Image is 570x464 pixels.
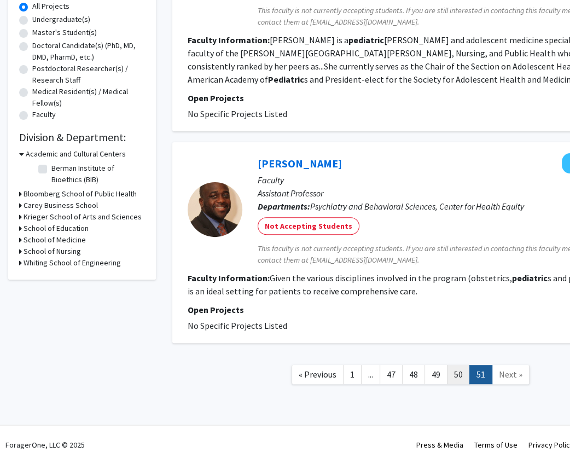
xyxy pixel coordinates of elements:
[32,63,145,86] label: Postdoctoral Researcher(s) / Research Staff
[512,272,548,283] b: pediatric
[24,246,81,257] h3: School of Nursing
[188,108,287,119] span: No Specific Projects Listed
[258,156,342,170] a: [PERSON_NAME]
[416,440,463,450] a: Press & Media
[348,34,384,45] b: pediatric
[32,86,145,109] label: Medical Resident(s) / Medical Fellow(s)
[51,163,142,185] label: Berman Institute of Bioethics (BIB)
[268,74,304,85] b: Pediatric
[499,369,522,380] span: Next »
[26,148,126,160] h3: Academic and Cultural Centers
[469,365,492,384] a: 51
[32,27,97,38] label: Master's Student(s)
[32,40,145,63] label: Doctoral Candidate(s) (PhD, MD, DMD, PharmD, etc.)
[188,272,270,283] b: Faculty Information:
[24,200,98,211] h3: Carey Business School
[492,365,530,384] a: Next Page
[19,131,145,144] h2: Division & Department:
[5,426,85,464] div: ForagerOne, LLC © 2025
[188,34,270,45] b: Faculty Information:
[474,440,517,450] a: Terms of Use
[402,365,425,384] a: 48
[32,109,56,120] label: Faculty
[447,365,470,384] a: 50
[310,201,524,212] span: Psychiatry and Behavioral Sciences, Center for Health Equity
[32,1,69,12] label: All Projects
[24,234,86,246] h3: School of Medicine
[292,365,344,384] a: Previous
[24,257,121,269] h3: Whiting School of Engineering
[8,415,46,456] iframe: Chat
[24,223,89,234] h3: School of Education
[380,365,403,384] a: 47
[258,217,359,235] mat-chip: Not Accepting Students
[258,201,310,212] b: Departments:
[368,369,373,380] span: ...
[188,320,287,331] span: No Specific Projects Listed
[24,211,142,223] h3: Krieger School of Arts and Sciences
[424,365,447,384] a: 49
[24,188,137,200] h3: Bloomberg School of Public Health
[299,369,336,380] span: « Previous
[32,14,90,25] label: Undergraduate(s)
[343,365,362,384] a: 1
